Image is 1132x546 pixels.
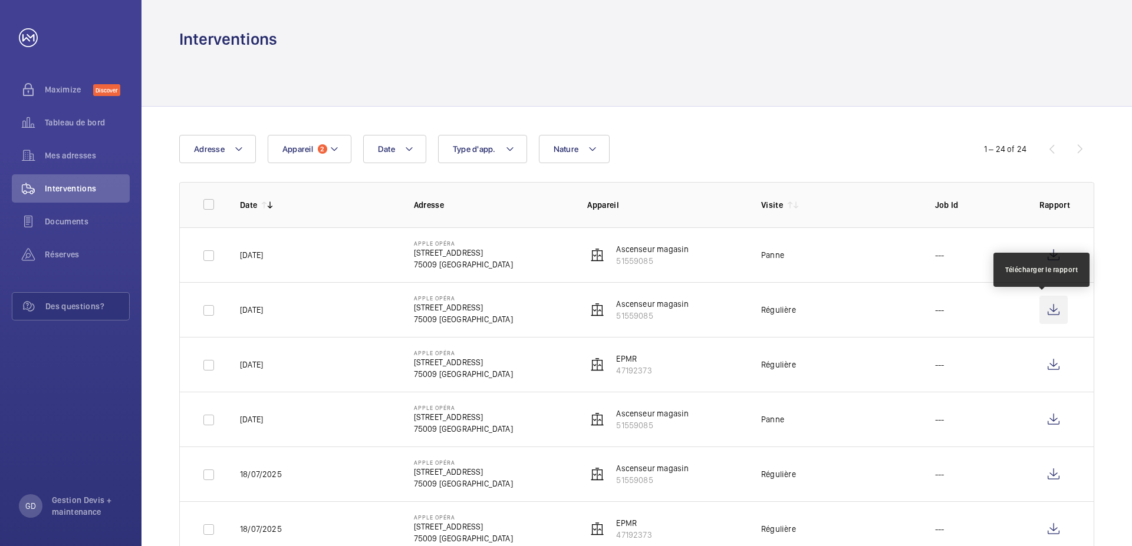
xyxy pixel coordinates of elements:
p: --- [935,304,945,316]
p: --- [935,468,945,480]
p: --- [935,359,945,370]
p: Ascenseur magasin [616,243,689,255]
p: 75009 [GEOGRAPHIC_DATA] [414,313,513,325]
p: [STREET_ADDRESS] [414,521,513,532]
p: --- [935,413,945,425]
button: Date [363,135,426,163]
p: 51559085 [616,310,689,322]
img: elevator.svg [590,467,604,481]
p: [STREET_ADDRESS] [414,247,513,259]
p: [STREET_ADDRESS] [414,466,513,478]
span: Réserves [45,249,130,260]
p: Adresse [414,199,569,211]
img: elevator.svg [590,248,604,262]
img: elevator.svg [590,522,604,536]
span: Tableau de bord [45,117,130,128]
div: Régulière [761,468,796,480]
p: Apple Opéra [414,240,513,247]
span: 2 [318,144,327,154]
p: [STREET_ADDRESS] [414,356,513,368]
span: Nature [554,144,579,154]
p: [DATE] [240,249,263,261]
p: Apple Opéra [414,404,513,411]
p: Gestion Devis + maintenance [52,494,123,518]
p: Appareil [587,199,742,211]
button: Type d'app. [438,135,527,163]
p: 18/07/2025 [240,523,282,535]
span: Maximize [45,84,93,95]
p: Job Id [935,199,1021,211]
img: elevator.svg [590,412,604,426]
p: Apple Opéra [414,459,513,466]
p: 47192373 [616,529,651,541]
img: elevator.svg [590,303,604,317]
button: Adresse [179,135,256,163]
button: Appareil2 [268,135,351,163]
p: [STREET_ADDRESS] [414,302,513,313]
div: Télécharger le rapport [1005,264,1078,275]
span: Adresse [194,144,225,154]
span: Discover [93,84,120,96]
span: Des questions? [45,300,129,312]
span: Mes adresses [45,150,130,161]
span: Interventions [45,183,130,194]
p: 75009 [GEOGRAPHIC_DATA] [414,532,513,544]
p: EPMR [616,517,651,529]
h1: Interventions [179,28,277,50]
p: 51559085 [616,419,689,431]
p: Apple Opéra [414,349,513,356]
img: elevator.svg [590,358,604,372]
p: Rapport [1039,199,1070,211]
button: Nature [539,135,610,163]
p: Ascenseur magasin [616,462,689,474]
p: EPMR [616,353,651,365]
div: Régulière [761,304,796,316]
p: --- [935,249,945,261]
p: Apple Opéra [414,514,513,521]
p: 51559085 [616,255,689,267]
span: Type d'app. [453,144,496,154]
p: [STREET_ADDRESS] [414,411,513,423]
p: Ascenseur magasin [616,408,689,419]
p: Ascenseur magasin [616,298,689,310]
p: Visite [761,199,783,211]
div: Panne [761,249,784,261]
p: [DATE] [240,304,263,316]
p: 75009 [GEOGRAPHIC_DATA] [414,368,513,380]
p: GD [25,500,36,512]
span: Documents [45,216,130,227]
p: --- [935,523,945,535]
div: Panne [761,413,784,425]
p: 75009 [GEOGRAPHIC_DATA] [414,478,513,489]
p: 18/07/2025 [240,468,282,480]
span: Date [378,144,395,154]
div: 1 – 24 of 24 [984,143,1026,155]
div: Régulière [761,523,796,535]
p: [DATE] [240,359,263,370]
p: Date [240,199,257,211]
p: 51559085 [616,474,689,486]
p: Apple Opéra [414,294,513,302]
p: 75009 [GEOGRAPHIC_DATA] [414,423,513,435]
span: Appareil [282,144,313,154]
p: 47192373 [616,365,651,376]
div: Régulière [761,359,796,370]
p: 75009 [GEOGRAPHIC_DATA] [414,259,513,270]
p: [DATE] [240,413,263,425]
